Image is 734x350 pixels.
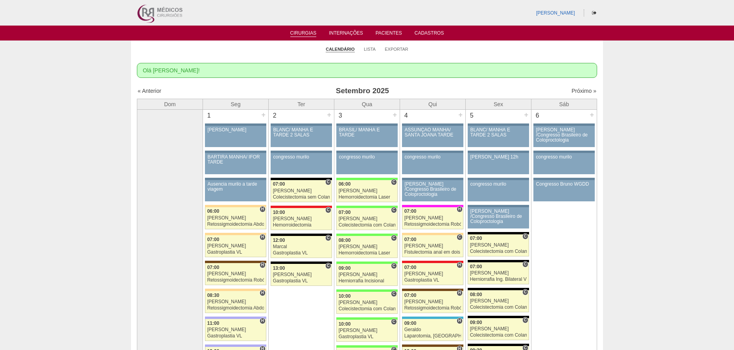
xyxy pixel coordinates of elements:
div: Key: Brasil [336,345,398,348]
a: Exportar [385,46,408,52]
span: 09:00 [339,265,351,271]
div: Key: Aviso [468,151,529,153]
div: [PERSON_NAME] /Congresso Brasileiro de Coloproctologia [470,209,527,225]
a: C 06:00 [PERSON_NAME] Hemorroidectomia Laser [336,180,398,202]
div: Hemorroidectomia Laser [339,195,396,200]
div: 1 [203,110,215,122]
div: Colecistectomia sem Colangiografia VL [273,195,330,200]
a: C 13:00 [PERSON_NAME] Gastroplastia VL [271,264,332,286]
span: 06:00 [207,208,219,214]
span: Hospital [457,262,463,268]
div: [PERSON_NAME] [273,188,330,193]
a: BLANC/ MANHÃ E TARDE 2 SALAS [468,126,529,147]
th: Qua [334,99,400,109]
div: [PERSON_NAME] [207,243,264,249]
span: Hospital [260,262,266,268]
div: BLANC/ MANHÃ E TARDE 2 SALAS [273,127,330,138]
div: Colecistectomia com Colangiografia VL [339,223,396,228]
span: 12:00 [273,238,285,243]
a: C 08:00 [PERSON_NAME] Hemorroidectomia Laser [336,236,398,258]
span: Consultório [457,234,463,240]
a: [PERSON_NAME] [536,10,575,16]
a: C 07:00 [PERSON_NAME] Fistulectomia anal em dois tempos [402,235,463,257]
a: congresso murilo [533,153,595,174]
a: C 07:00 [PERSON_NAME] Herniorrafia Ing. Bilateral VL [468,262,529,284]
div: Key: Assunção [402,261,463,263]
div: + [588,110,595,120]
div: Retossigmoidectomia Robótica [404,222,461,227]
div: Hemorroidectomia [273,223,330,228]
span: 10:00 [339,321,351,327]
span: Consultório [391,263,397,269]
div: Key: Aviso [468,123,529,126]
a: H 07:00 [PERSON_NAME] Gastroplastia VL [402,263,463,285]
div: BRASIL/ MANHÃ E TARDE [339,127,395,138]
span: 07:00 [470,236,482,241]
div: [PERSON_NAME] [339,244,396,249]
div: Key: Blanc [468,316,529,318]
a: congresso murilo [468,180,529,201]
span: 07:00 [404,237,417,242]
span: Consultório [391,179,397,185]
th: Dom [137,99,203,109]
span: Consultório [325,207,331,213]
th: Sex [466,99,531,109]
a: [PERSON_NAME] /Congresso Brasileiro de Coloproctologia [533,126,595,147]
div: + [457,110,464,120]
span: 11:00 [207,321,219,326]
a: Cadastros [415,30,444,38]
a: BLANC/ MANHÃ E TARDE 2 SALAS [271,126,332,147]
div: Olá [PERSON_NAME]! [137,63,597,78]
span: Consultório [522,233,528,239]
span: 08:00 [470,292,482,297]
a: Lista [364,46,376,52]
a: [PERSON_NAME] [205,126,266,147]
div: [PERSON_NAME] [339,300,396,305]
a: C 07:00 [PERSON_NAME] Colecistectomia com Colangiografia VL [336,208,398,230]
span: 07:00 [339,210,351,215]
a: C 10:00 [PERSON_NAME] Colecistectomia com Colangiografia VL [336,292,398,314]
a: C 09:00 [PERSON_NAME] Colecistectomia com Colangiografia VL [468,318,529,340]
div: congresso murilo [470,182,527,187]
a: C 08:00 [PERSON_NAME] Colecistectomia com Colangiografia VL [468,290,529,312]
div: Gastroplastia VL [207,333,264,339]
span: Hospital [457,206,463,212]
span: 06:00 [339,181,351,187]
div: Colecistectomia com Colangiografia VL [470,333,527,338]
div: Key: Aviso [402,178,463,180]
a: congresso murilo [402,153,463,174]
div: [PERSON_NAME] [339,216,396,221]
span: Consultório [325,235,331,241]
div: congresso murilo [273,155,330,160]
div: [PERSON_NAME] [207,216,264,221]
div: Key: Brasil [336,178,398,180]
div: Fistulectomia anal em dois tempos [404,250,461,255]
div: Key: Aviso [336,151,398,153]
div: [PERSON_NAME] [404,243,461,249]
a: H 07:00 [PERSON_NAME] Gastroplastia VL [205,235,266,257]
div: [PERSON_NAME] [470,243,527,248]
div: BLANC/ MANHÃ E TARDE 2 SALAS [470,127,527,138]
span: 07:00 [404,208,417,214]
h3: Setembro 2025 [248,85,477,97]
div: + [391,110,398,120]
div: Colecistectomia com Colangiografia VL [470,249,527,254]
i: Sair [592,11,596,15]
a: « Anterior [138,88,161,94]
div: Key: Aviso [533,151,595,153]
span: 10:00 [339,293,351,299]
span: Hospital [260,318,266,324]
div: [PERSON_NAME] [273,216,330,221]
div: Key: Aviso [205,123,266,126]
div: Key: Blanc [468,260,529,262]
th: Sáb [531,99,597,109]
a: H 07:00 [PERSON_NAME] Retossigmoidectomia Robótica [402,291,463,313]
a: Próximo » [572,88,596,94]
span: 09:00 [470,320,482,325]
div: Key: Brasil [336,317,398,320]
a: congresso murilo [336,153,398,174]
div: Key: Bartira [205,289,266,291]
div: [PERSON_NAME] [470,326,527,332]
a: BRASIL/ MANHÃ E TARDE [336,126,398,147]
div: Gastroplastia VL [339,334,396,339]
